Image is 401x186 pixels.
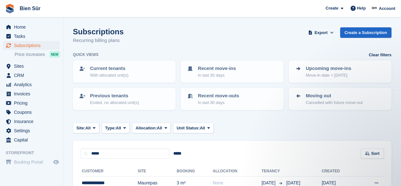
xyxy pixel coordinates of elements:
[14,108,52,117] span: Coupons
[371,150,379,157] span: Sort
[198,65,236,72] p: Recent move-ins
[369,52,391,58] a: Clear filters
[379,5,395,12] span: Account
[3,135,60,144] a: menu
[17,3,43,14] a: Bien Sûr
[132,123,171,133] button: Allocation: All
[262,166,284,176] th: Tenancy
[213,166,262,176] th: Allocation
[5,4,15,13] img: stora-icon-8386f47178a22dfd0bd8f6a31ec36ba5ce8667c1dd55bd0f319d3a0aa187defe.svg
[357,5,366,11] span: Help
[73,52,99,58] h6: Quick views
[74,61,175,82] a: Current tenants With allocated unit(s)
[314,30,327,36] span: Export
[73,123,99,133] button: Site: All
[177,166,213,176] th: Booking
[73,37,124,44] p: Recurring billing plans
[73,27,124,36] h1: Subscriptions
[15,51,60,58] a: Price increases NEW
[90,65,128,72] p: Current tenants
[173,123,213,133] button: Unit Status: All
[181,88,283,109] a: Recent move-outs In last 30 days
[306,65,351,72] p: Upcoming move-ins
[6,150,63,156] span: Storefront
[3,108,60,117] a: menu
[3,126,60,135] a: menu
[306,72,351,79] p: Move-in date > [DATE]
[136,125,157,131] span: Allocation:
[157,125,162,131] span: All
[81,166,138,176] th: Customer
[200,125,205,131] span: All
[14,71,52,80] span: CRM
[105,125,116,131] span: Type:
[76,125,85,131] span: Site:
[3,89,60,98] a: menu
[14,32,52,41] span: Tasks
[90,92,139,100] p: Previous tenants
[85,125,91,131] span: All
[14,23,52,31] span: Home
[3,80,60,89] a: menu
[90,72,128,79] p: With allocated unit(s)
[14,126,52,135] span: Settings
[198,92,239,100] p: Recent move-outs
[14,62,52,71] span: Sites
[14,41,52,50] span: Subscriptions
[3,158,60,167] a: menu
[326,5,338,11] span: Create
[372,5,378,11] img: Asmaa Habri
[177,125,200,131] span: Unit Status:
[307,27,335,38] button: Export
[14,117,52,126] span: Insurance
[3,62,60,71] a: menu
[289,61,391,82] a: Upcoming move-ins Move-in date > [DATE]
[3,32,60,41] a: menu
[14,158,52,167] span: Booking Portal
[289,88,391,109] a: Moving out Cancelled with future move-out
[3,41,60,50] a: menu
[340,27,391,38] a: Create a Subscription
[102,123,130,133] button: Type: All
[14,99,52,107] span: Pricing
[14,89,52,98] span: Invoices
[198,100,239,106] p: In last 30 days
[322,166,358,176] th: Created
[306,100,363,106] p: Cancelled with future move-out
[90,100,139,106] p: Ended, no allocated unit(s)
[49,51,60,58] div: NEW
[3,117,60,126] a: menu
[3,23,60,31] a: menu
[286,180,300,185] span: [DATE]
[198,72,236,79] p: In last 30 days
[116,125,121,131] span: All
[52,158,60,166] a: Preview store
[3,99,60,107] a: menu
[14,80,52,89] span: Analytics
[181,61,283,82] a: Recent move-ins In last 30 days
[15,52,45,58] span: Price increases
[3,71,60,80] a: menu
[74,88,175,109] a: Previous tenants Ended, no allocated unit(s)
[306,92,363,100] p: Moving out
[14,135,52,144] span: Capital
[138,166,177,176] th: Site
